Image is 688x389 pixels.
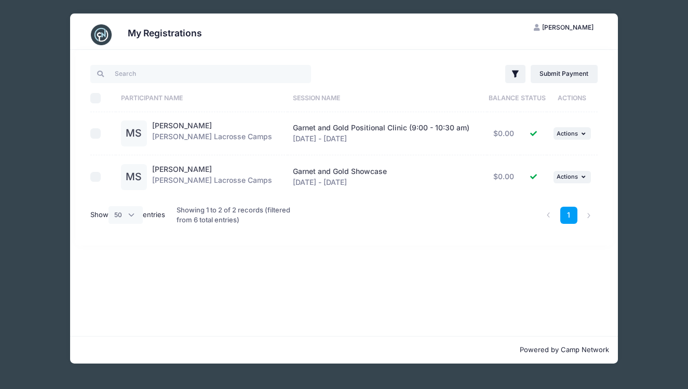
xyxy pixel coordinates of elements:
[487,85,520,112] th: Balance: activate to sort column ascending
[152,165,212,173] a: [PERSON_NAME]
[293,123,482,144] div: [DATE] - [DATE]
[91,24,112,45] img: CampNetwork
[79,345,610,355] p: Powered by Camp Network
[109,206,143,224] select: Showentries
[487,155,520,198] td: $0.00
[90,206,165,224] label: Show entries
[560,207,577,224] a: 1
[293,123,469,132] span: Garnet and Gold Positional Clinic (9:00 - 10:30 am)
[293,166,482,188] div: [DATE] - [DATE]
[121,173,147,182] a: MS
[531,65,598,83] a: Submit Payment
[177,198,295,232] div: Showing 1 to 2 of 2 records (filtered from 6 total entries)
[128,28,202,38] h3: My Registrations
[554,171,591,183] button: Actions
[152,121,212,130] a: [PERSON_NAME]
[121,120,147,146] div: MS
[90,85,116,112] th: Select All
[547,85,598,112] th: Actions: activate to sort column ascending
[121,129,147,138] a: MS
[487,112,520,156] td: $0.00
[293,167,387,176] span: Garnet and Gold Showcase
[554,127,591,140] button: Actions
[557,130,578,137] span: Actions
[288,85,487,112] th: Session Name: activate to sort column ascending
[90,65,311,83] input: Search
[121,164,147,190] div: MS
[116,85,288,112] th: Participant Name: activate to sort column ascending
[520,85,547,112] th: Status: activate to sort column ascending
[152,120,272,146] div: [PERSON_NAME] Lacrosse Camps
[557,173,578,180] span: Actions
[525,19,603,36] button: [PERSON_NAME]
[152,164,272,190] div: [PERSON_NAME] Lacrosse Camps
[542,23,593,31] span: [PERSON_NAME]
